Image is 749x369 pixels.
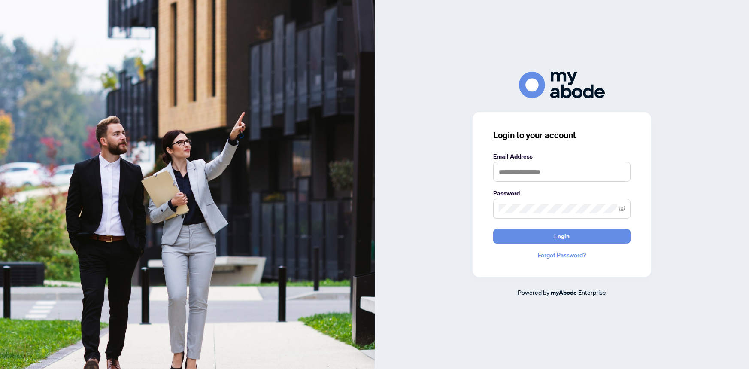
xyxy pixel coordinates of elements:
span: eye-invisible [619,206,625,212]
span: Enterprise [578,288,606,296]
h3: Login to your account [493,129,631,141]
button: Login [493,229,631,244]
a: Forgot Password? [493,250,631,260]
span: Login [554,229,570,243]
label: Password [493,189,631,198]
span: Powered by [518,288,549,296]
img: ma-logo [519,72,605,98]
a: myAbode [551,288,577,297]
label: Email Address [493,152,631,161]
